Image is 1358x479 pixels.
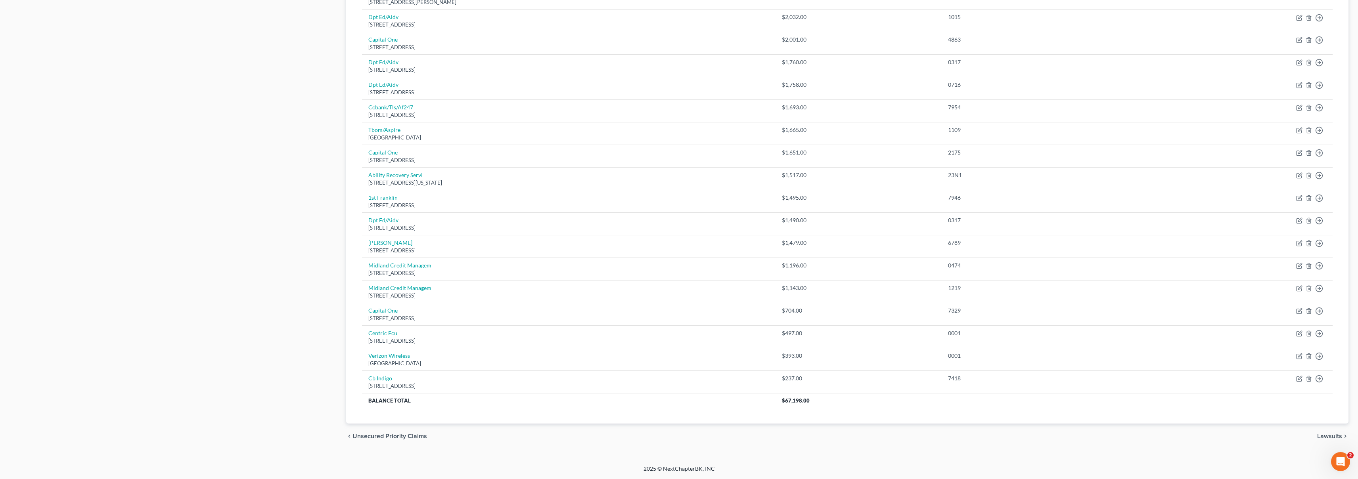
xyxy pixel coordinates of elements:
[782,239,935,247] div: $1,479.00
[368,330,397,336] a: Centric Fcu
[948,329,1150,337] div: 0001
[368,81,398,88] a: Dpt Ed/Aidv
[1347,452,1354,458] span: 2
[368,224,769,232] div: [STREET_ADDRESS]
[368,66,769,74] div: [STREET_ADDRESS]
[948,352,1150,360] div: 0001
[782,149,935,156] div: $1,651.00
[368,202,769,209] div: [STREET_ADDRESS]
[453,465,905,479] div: 2025 © NextChapterBK, INC
[368,262,431,269] a: Midland Credit Managem
[782,261,935,269] div: $1,196.00
[368,375,392,382] a: Cb Indigo
[368,89,769,96] div: [STREET_ADDRESS]
[948,149,1150,156] div: 2175
[368,247,769,254] div: [STREET_ADDRESS]
[782,307,935,315] div: $704.00
[782,126,935,134] div: $1,665.00
[368,269,769,277] div: [STREET_ADDRESS]
[368,149,398,156] a: Capital One
[948,81,1150,89] div: 0716
[948,261,1150,269] div: 0474
[948,374,1150,382] div: 7418
[1317,433,1348,439] button: Lawsuits chevron_right
[368,239,412,246] a: [PERSON_NAME]
[782,13,935,21] div: $2,032.00
[782,216,935,224] div: $1,490.00
[782,374,935,382] div: $237.00
[948,194,1150,202] div: 7946
[368,360,769,367] div: [GEOGRAPHIC_DATA]
[368,179,769,187] div: [STREET_ADDRESS][US_STATE]
[368,126,400,133] a: Tbom/Aspire
[368,59,398,65] a: Dpt Ed/Aidv
[368,134,769,141] div: [GEOGRAPHIC_DATA]
[368,307,398,314] a: Capital One
[782,352,935,360] div: $393.00
[782,284,935,292] div: $1,143.00
[1342,433,1348,439] i: chevron_right
[368,44,769,51] div: [STREET_ADDRESS]
[948,13,1150,21] div: 1015
[948,36,1150,44] div: 4863
[782,329,935,337] div: $497.00
[368,172,423,178] a: Ability Recovery Servi
[368,284,431,291] a: Midland Credit Managem
[368,156,769,164] div: [STREET_ADDRESS]
[948,126,1150,134] div: 1109
[346,433,352,439] i: chevron_left
[368,352,410,359] a: Verizon Wireless
[782,103,935,111] div: $1,693.00
[1331,452,1350,471] iframe: Intercom live chat
[782,58,935,66] div: $1,760.00
[362,393,776,407] th: Balance Total
[368,104,413,111] a: Ccbank/Tls/Af247
[948,58,1150,66] div: 0317
[782,81,935,89] div: $1,758.00
[368,36,398,43] a: Capital One
[368,194,398,201] a: 1st Franklin
[782,36,935,44] div: $2,001.00
[368,21,769,29] div: [STREET_ADDRESS]
[368,217,398,223] a: Dpt Ed/Aidv
[368,111,769,119] div: [STREET_ADDRESS]
[368,292,769,300] div: [STREET_ADDRESS]
[948,307,1150,315] div: 7329
[368,337,769,345] div: [STREET_ADDRESS]
[368,315,769,322] div: [STREET_ADDRESS]
[352,433,427,439] span: Unsecured Priority Claims
[948,284,1150,292] div: 1219
[782,171,935,179] div: $1,517.00
[346,433,427,439] button: chevron_left Unsecured Priority Claims
[948,216,1150,224] div: 0317
[1317,433,1342,439] span: Lawsuits
[368,382,769,390] div: [STREET_ADDRESS]
[948,239,1150,247] div: 6789
[368,13,398,20] a: Dpt Ed/Aidv
[782,397,810,404] span: $67,198.00
[782,194,935,202] div: $1,495.00
[948,171,1150,179] div: 23N1
[948,103,1150,111] div: 7954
